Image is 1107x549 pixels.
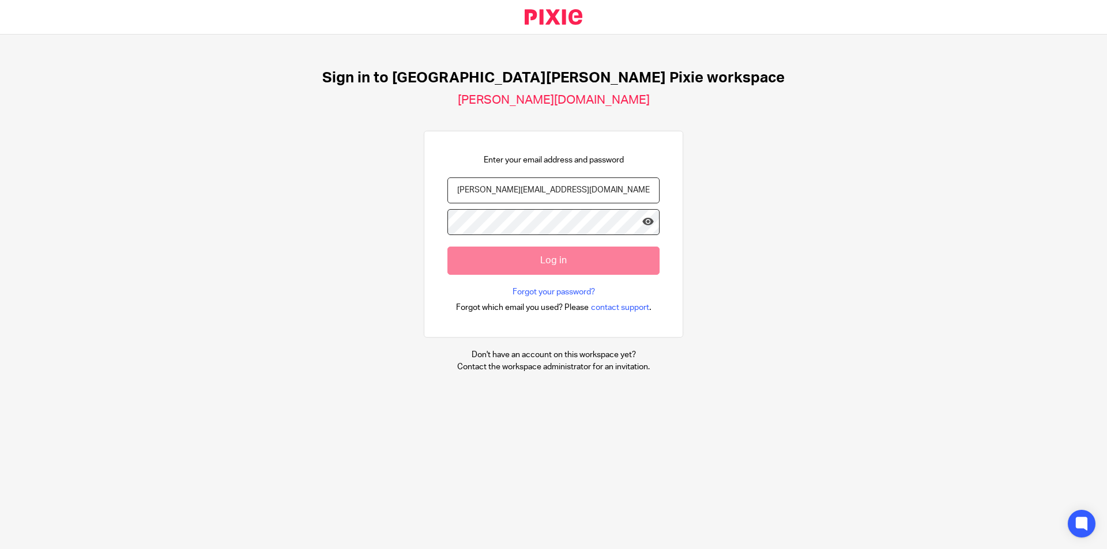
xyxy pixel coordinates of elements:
[484,154,624,166] p: Enter your email address and password
[457,349,650,361] p: Don't have an account on this workspace yet?
[513,286,595,298] a: Forgot your password?
[456,302,589,313] span: Forgot which email you used? Please
[456,301,652,314] div: .
[447,247,660,275] input: Log in
[591,302,649,313] span: contact support
[447,177,660,203] input: name@example.com
[457,361,650,373] p: Contact the workspace administrator for an invitation.
[458,93,650,108] h2: [PERSON_NAME][DOMAIN_NAME]
[322,69,785,87] h1: Sign in to [GEOGRAPHIC_DATA][PERSON_NAME] Pixie workspace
